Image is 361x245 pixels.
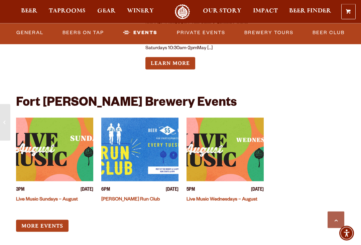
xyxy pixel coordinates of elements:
a: Our Story [199,4,246,19]
a: Taprooms [44,4,90,19]
span: Impact [253,8,278,14]
a: Live Music Sundays – August [16,197,78,202]
a: View event details [101,118,178,181]
span: Beer [21,8,37,14]
a: View event details [16,118,93,181]
span: Our Story [203,8,241,14]
a: Scroll to top [328,212,344,228]
a: More Events (opens in a new window) [16,220,69,232]
a: View event details [187,118,264,181]
a: Odell Home [170,4,195,19]
a: General [14,25,46,40]
a: Learn more about Yoga & Brunch Club [145,57,195,70]
span: [DATE] [81,187,93,194]
a: Beer Finder [285,4,336,19]
a: Winery [123,4,158,19]
a: Private Events [174,25,228,40]
span: 3PM [16,187,24,194]
span: Winery [127,8,154,14]
div: Accessibility Menu [339,226,354,241]
a: [PERSON_NAME] Run Club [101,197,160,202]
span: [DATE] [166,187,178,194]
span: Taprooms [49,8,86,14]
a: Beers on Tap [60,25,107,40]
span: 6PM [101,187,110,194]
span: [DATE] [251,187,264,194]
span: 5PM [187,187,195,194]
a: Brewery Tours [242,25,296,40]
a: Beer [17,4,42,19]
h2: Fort [PERSON_NAME] Brewery Events [16,96,237,111]
a: Beer Club [310,25,347,40]
a: Events [120,25,160,40]
span: Beer Finder [289,8,331,14]
a: Impact [249,4,282,19]
span: Gear [97,8,116,14]
a: Gear [93,4,120,19]
a: Live Music Wednesdays – August [187,197,257,202]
